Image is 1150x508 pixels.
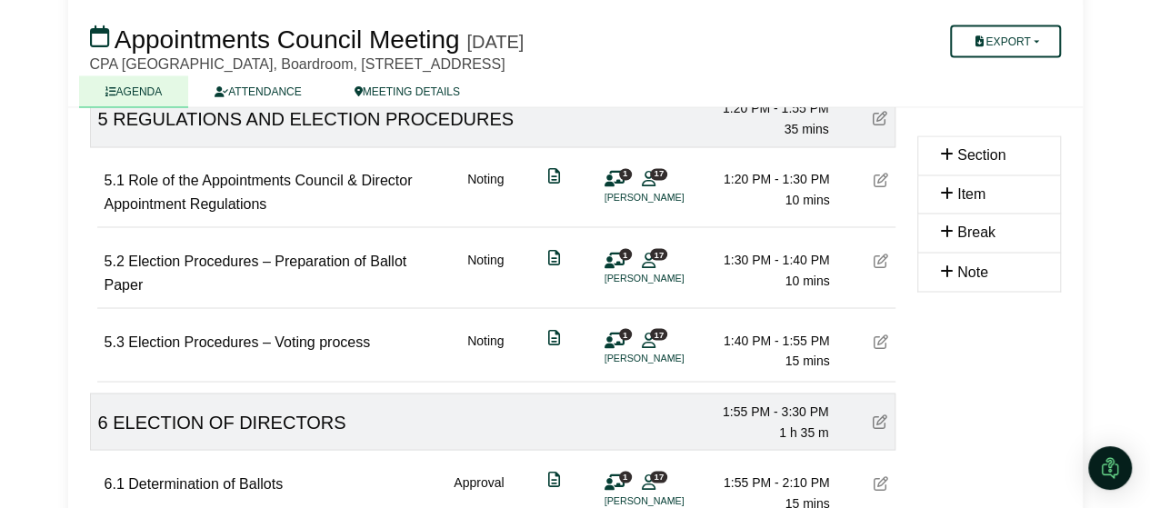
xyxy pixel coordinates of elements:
[328,76,486,108] a: MEETING DETAILS
[605,493,741,508] li: [PERSON_NAME]
[98,412,108,432] span: 6
[619,471,632,483] span: 1
[128,475,283,491] span: Determination of Ballots
[650,471,667,483] span: 17
[98,109,108,129] span: 5
[115,26,460,55] span: Appointments Council Meeting
[785,353,829,367] span: 15 mins
[957,225,995,241] span: Break
[703,249,830,269] div: 1:30 PM - 1:40 PM
[619,168,632,180] span: 1
[188,76,327,108] a: ATTENDANCE
[619,328,632,340] span: 1
[785,273,829,287] span: 10 mins
[105,253,407,292] span: Election Procedures – Preparation of Ballot Paper
[128,334,370,349] span: Election Procedures – Voting process
[605,270,741,285] li: [PERSON_NAME]
[467,169,504,215] div: Noting
[650,168,667,180] span: 17
[79,76,189,108] a: AGENDA
[105,253,125,268] span: 5.2
[703,472,830,492] div: 1:55 PM - 2:10 PM
[785,193,829,207] span: 10 mins
[105,173,413,212] span: Role of the Appointments Council & Director Appointment Regulations
[650,328,667,340] span: 17
[957,264,988,280] span: Note
[105,173,125,188] span: 5.1
[650,248,667,260] span: 17
[605,190,741,205] li: [PERSON_NAME]
[619,248,632,260] span: 1
[702,98,829,118] div: 1:20 PM - 1:55 PM
[113,412,345,432] span: ELECTION OF DIRECTORS
[105,475,125,491] span: 6.1
[466,32,524,54] div: [DATE]
[950,25,1060,58] button: Export
[467,249,504,295] div: Noting
[113,109,514,129] span: REGULATIONS AND ELECTION PROCEDURES
[605,350,741,365] li: [PERSON_NAME]
[105,334,125,349] span: 5.3
[957,187,985,203] span: Item
[1088,446,1132,490] div: Open Intercom Messenger
[779,424,828,439] span: 1 h 35 m
[703,330,830,350] div: 1:40 PM - 1:55 PM
[467,330,504,371] div: Noting
[784,122,828,136] span: 35 mins
[957,148,1005,164] span: Section
[703,169,830,189] div: 1:20 PM - 1:30 PM
[702,401,829,421] div: 1:55 PM - 3:30 PM
[90,57,505,73] span: CPA [GEOGRAPHIC_DATA], Boardroom, [STREET_ADDRESS]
